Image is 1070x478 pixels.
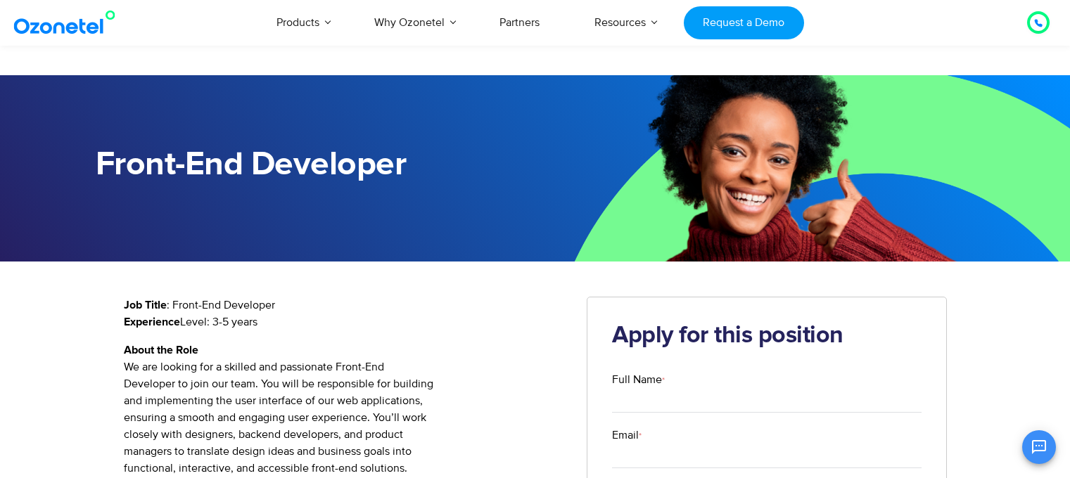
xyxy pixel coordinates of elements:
[96,146,535,184] h1: Front-End Developer
[612,322,922,350] h2: Apply for this position
[124,297,566,330] p: : Front-End Developer Level: 3-5 years
[124,344,198,356] strong: About the Role
[124,316,180,328] strong: Experience
[124,342,566,477] p: We are looking for a skilled and passionate Front-End Developer to join our team. You will be res...
[124,299,167,311] strong: Job Title
[684,6,804,39] a: Request a Demo
[612,371,922,388] label: Full Name
[612,427,922,444] label: Email
[1022,430,1056,464] button: Open chat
